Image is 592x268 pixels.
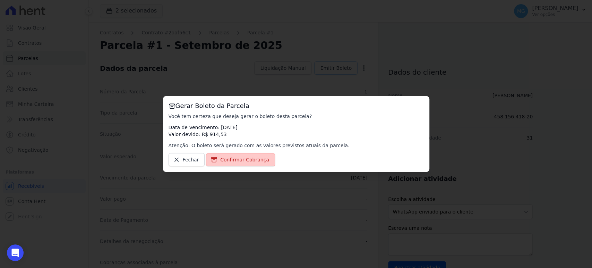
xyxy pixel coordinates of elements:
[220,156,269,163] span: Confirmar Cobrança
[169,153,205,166] a: Fechar
[169,124,424,138] p: Data de Vencimento: [DATE] Valor devido: R$ 914,53
[169,102,424,110] h3: Gerar Boleto da Parcela
[7,244,24,261] div: Open Intercom Messenger
[206,153,275,166] a: Confirmar Cobrança
[183,156,199,163] span: Fechar
[169,142,424,149] p: Atenção: O boleto será gerado com as valores previstos atuais da parcela.
[169,113,424,120] p: Você tem certeza que deseja gerar o boleto desta parcela?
